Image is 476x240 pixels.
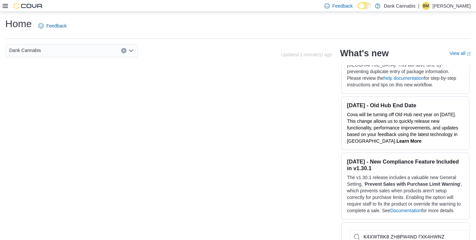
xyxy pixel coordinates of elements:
[121,48,126,53] button: Clear input
[347,102,464,109] h3: [DATE] - Old Hub End Date
[347,48,464,88] p: Starting [DATE], store-to-store transfers can now be integrated with Metrc using in [GEOGRAPHIC_D...
[332,3,353,9] span: Feedback
[347,174,464,214] p: The v1.30.1 release includes a valuable new General Setting, ' ', which prevents sales when produ...
[365,181,460,187] strong: Prevent Sales with Purchase Limit Warning
[384,75,424,81] a: help documentation
[13,3,43,9] img: Cova
[46,23,67,29] span: Feedback
[9,46,41,54] span: Dank Cannabis
[128,48,134,53] button: Open list of options
[422,2,430,10] div: Brookelan Meier
[390,208,421,213] a: Documentation
[358,2,372,9] input: Dark Mode
[397,138,421,144] a: Learn More
[418,2,419,10] p: |
[450,51,471,56] a: View allExternal link
[347,158,464,171] h3: [DATE] - New Compliance Feature Included in v1.30.1
[384,2,415,10] p: Dank Cannabis
[281,52,332,57] p: Updated 1 minute(s) ago
[347,112,458,144] span: Cova will be turning off Old Hub next year on [DATE]. This change allows us to quickly release ne...
[467,52,471,56] svg: External link
[340,48,389,59] h2: What's new
[423,2,429,10] span: BM
[36,19,69,32] a: Feedback
[433,2,471,10] p: [PERSON_NAME]
[5,17,32,30] h1: Home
